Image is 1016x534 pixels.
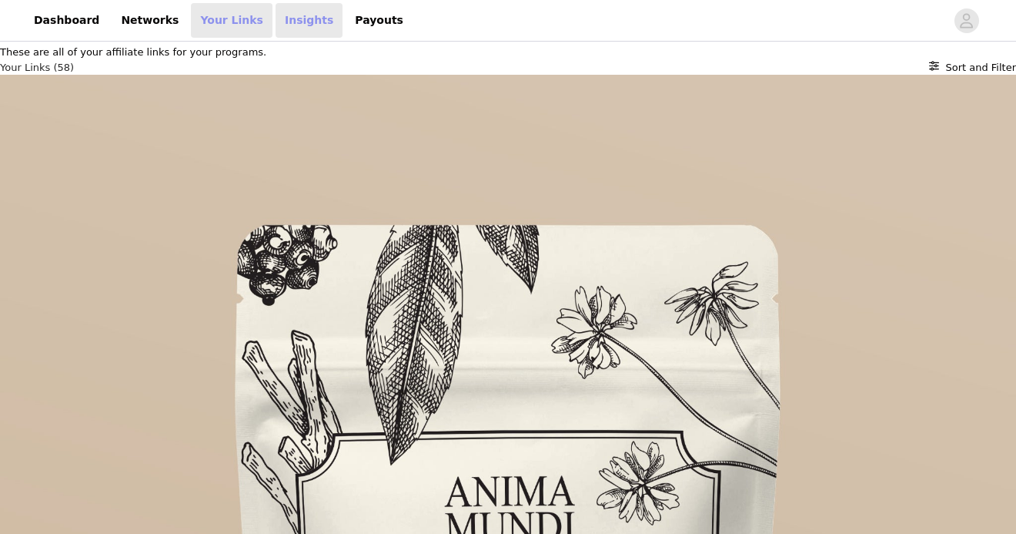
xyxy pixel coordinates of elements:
[346,3,413,38] a: Payouts
[191,3,272,38] a: Your Links
[959,8,974,33] div: avatar
[25,3,109,38] a: Dashboard
[112,3,188,38] a: Networks
[276,3,343,38] a: Insights
[929,60,1016,76] button: Sort and Filter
